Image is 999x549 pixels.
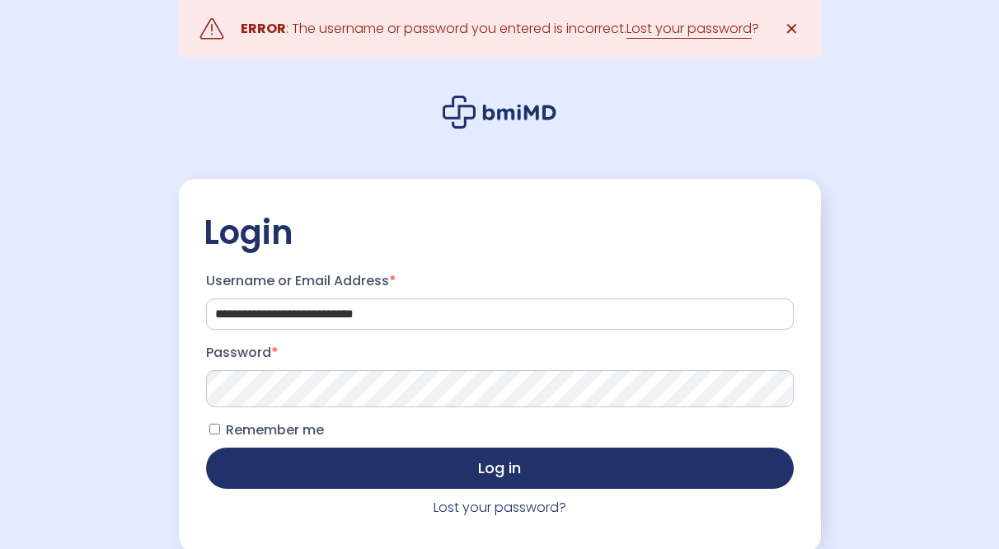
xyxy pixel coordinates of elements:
strong: ERROR [241,19,286,38]
a: Lost your password [626,19,752,39]
h2: Login [204,212,796,253]
span: ✕ [785,17,799,40]
input: Remember me [209,424,220,434]
label: Password [206,340,794,366]
a: ✕ [776,12,809,45]
a: Lost your password? [434,498,566,517]
span: Remember me [226,420,324,439]
div: : The username or password you entered is incorrect. ? [241,17,759,40]
button: Log in [206,448,794,489]
label: Username or Email Address [206,268,794,294]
